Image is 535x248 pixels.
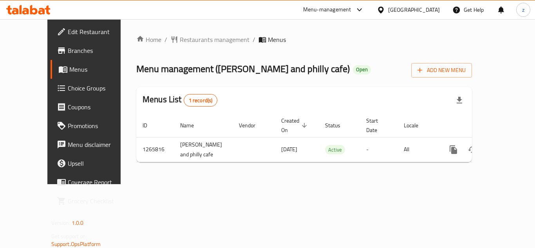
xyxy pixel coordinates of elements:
div: [GEOGRAPHIC_DATA] [388,5,440,14]
a: Coverage Report [51,173,137,192]
a: Edit Restaurant [51,22,137,41]
div: Open [353,65,371,74]
span: ID [143,121,157,130]
span: Menus [268,35,286,44]
button: Change Status [463,140,482,159]
h2: Menus List [143,94,217,107]
span: Upsell [68,159,130,168]
span: Vendor [239,121,266,130]
span: Open [353,66,371,73]
span: Menu disclaimer [68,140,130,149]
a: Restaurants management [170,35,249,44]
span: Start Date [366,116,388,135]
span: 1 record(s) [184,97,217,104]
a: Home [136,35,161,44]
span: [DATE] [281,144,297,154]
table: enhanced table [136,114,526,162]
span: Restaurants management [180,35,249,44]
a: Branches [51,41,137,60]
a: Coupons [51,98,137,116]
span: Grocery Checklist [68,196,130,206]
div: Export file [450,91,469,110]
a: Choice Groups [51,79,137,98]
th: Actions [438,114,526,138]
span: Get support on: [51,231,87,241]
span: Edit Restaurant [68,27,130,36]
span: Add New Menu [418,65,466,75]
span: Promotions [68,121,130,130]
span: Choice Groups [68,83,130,93]
li: / [253,35,255,44]
td: 1265816 [136,137,174,162]
li: / [164,35,167,44]
span: Branches [68,46,130,55]
span: Active [325,145,345,154]
a: Menus [51,60,137,79]
button: Add New Menu [411,63,472,78]
span: Coupons [68,102,130,112]
span: Name [180,121,204,130]
span: Status [325,121,351,130]
td: [PERSON_NAME] and philly cafe [174,137,233,162]
a: Menu disclaimer [51,135,137,154]
span: Locale [404,121,428,130]
a: Promotions [51,116,137,135]
td: - [360,137,398,162]
span: Menu management ( [PERSON_NAME] and philly cafe ) [136,60,350,78]
td: All [398,137,438,162]
div: Total records count [184,94,218,107]
span: Created On [281,116,309,135]
div: Menu-management [303,5,351,14]
span: Menus [69,65,130,74]
button: more [444,140,463,159]
span: z [522,5,524,14]
a: Upsell [51,154,137,173]
span: 1.0.0 [72,218,84,228]
span: Coverage Report [68,177,130,187]
a: Grocery Checklist [51,192,137,210]
nav: breadcrumb [136,35,472,44]
span: Version: [51,218,70,228]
